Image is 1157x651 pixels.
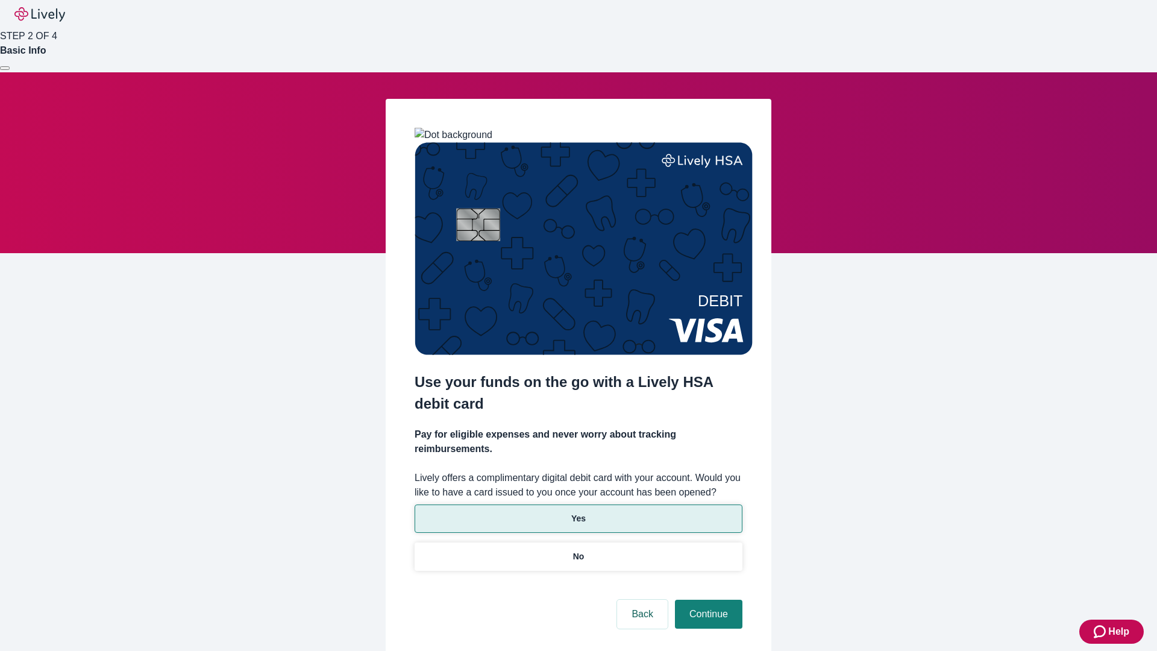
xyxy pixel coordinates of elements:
[415,142,753,355] img: Debit card
[571,512,586,525] p: Yes
[415,128,492,142] img: Dot background
[14,7,65,22] img: Lively
[415,371,742,415] h2: Use your funds on the go with a Lively HSA debit card
[1079,620,1144,644] button: Zendesk support iconHelp
[415,542,742,571] button: No
[415,505,742,533] button: Yes
[415,471,742,500] label: Lively offers a complimentary digital debit card with your account. Would you like to have a card...
[573,550,585,563] p: No
[415,427,742,456] h4: Pay for eligible expenses and never worry about tracking reimbursements.
[1094,624,1108,639] svg: Zendesk support icon
[1108,624,1129,639] span: Help
[617,600,668,629] button: Back
[675,600,742,629] button: Continue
